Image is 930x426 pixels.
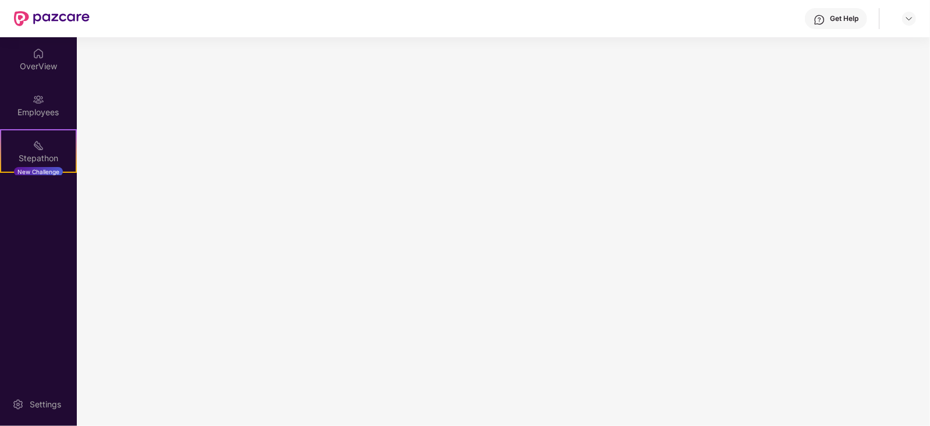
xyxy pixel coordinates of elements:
div: Stepathon [1,152,76,164]
div: New Challenge [14,167,63,176]
img: svg+xml;base64,PHN2ZyB4bWxucz0iaHR0cDovL3d3dy53My5vcmcvMjAwMC9zdmciIHdpZHRoPSIyMSIgaGVpZ2h0PSIyMC... [33,140,44,151]
img: svg+xml;base64,PHN2ZyBpZD0iSGVscC0zMngzMiIgeG1sbnM9Imh0dHA6Ly93d3cudzMub3JnLzIwMDAvc3ZnIiB3aWR0aD... [814,14,825,26]
img: svg+xml;base64,PHN2ZyBpZD0iSG9tZSIgeG1sbnM9Imh0dHA6Ly93d3cudzMub3JnLzIwMDAvc3ZnIiB3aWR0aD0iMjAiIG... [33,48,44,59]
img: svg+xml;base64,PHN2ZyBpZD0iRW1wbG95ZWVzIiB4bWxucz0iaHR0cDovL3d3dy53My5vcmcvMjAwMC9zdmciIHdpZHRoPS... [33,94,44,105]
img: svg+xml;base64,PHN2ZyBpZD0iU2V0dGluZy0yMHgyMCIgeG1sbnM9Imh0dHA6Ly93d3cudzMub3JnLzIwMDAvc3ZnIiB3aW... [12,399,24,410]
img: svg+xml;base64,PHN2ZyBpZD0iRHJvcGRvd24tMzJ4MzIiIHhtbG5zPSJodHRwOi8vd3d3LnczLm9yZy8yMDAwL3N2ZyIgd2... [904,14,914,23]
div: Get Help [830,14,858,23]
img: New Pazcare Logo [14,11,90,26]
div: Settings [26,399,65,410]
